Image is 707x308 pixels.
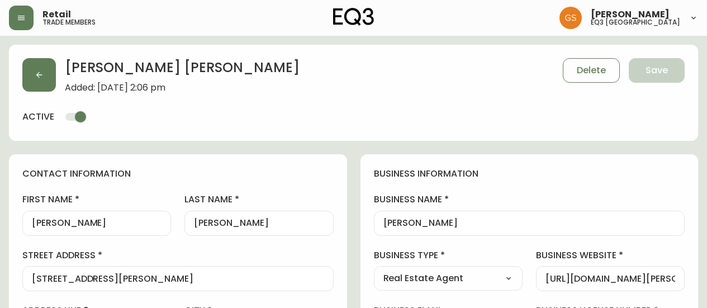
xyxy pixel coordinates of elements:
[374,168,685,180] h4: business information
[65,58,300,83] h2: [PERSON_NAME] [PERSON_NAME]
[559,7,582,29] img: 6b403d9c54a9a0c30f681d41f5fc2571
[591,19,680,26] h5: eq3 [GEOGRAPHIC_DATA]
[184,193,333,206] label: last name
[577,64,606,77] span: Delete
[42,10,71,19] span: Retail
[22,249,334,262] label: street address
[65,83,300,93] span: Added: [DATE] 2:06 pm
[591,10,670,19] span: [PERSON_NAME]
[22,111,54,123] h4: active
[536,249,685,262] label: business website
[22,193,171,206] label: first name
[374,249,523,262] label: business type
[545,273,675,284] input: https://www.designshop.com
[42,19,96,26] h5: trade members
[374,193,685,206] label: business name
[333,8,374,26] img: logo
[563,58,620,83] button: Delete
[22,168,334,180] h4: contact information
